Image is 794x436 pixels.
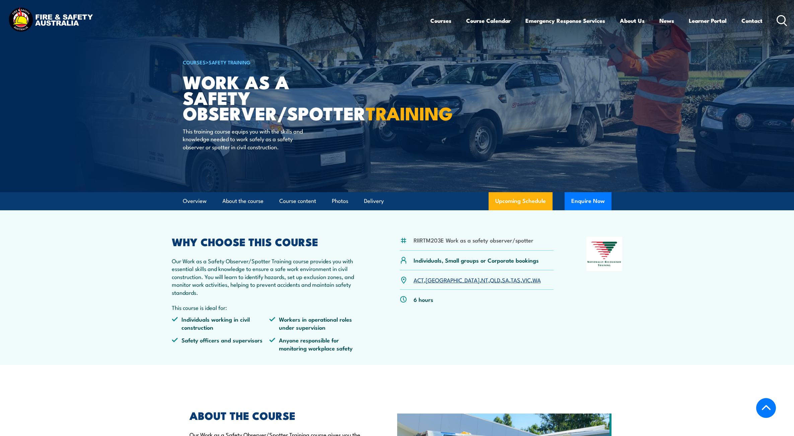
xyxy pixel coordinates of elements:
[689,12,727,30] a: Learner Portal
[183,127,305,151] p: This training course equips you with the skills and knowledge needed to work safely as a safety o...
[565,192,611,210] button: Enquire Now
[586,237,623,271] img: Nationally Recognised Training logo.
[525,12,605,30] a: Emergency Response Services
[532,276,541,284] a: WA
[172,336,270,352] li: Safety officers and supervisors
[414,276,424,284] a: ACT
[659,12,674,30] a: News
[741,12,763,30] a: Contact
[502,276,509,284] a: SA
[269,315,367,331] li: Workers in operational roles under supervision
[466,12,511,30] a: Course Calendar
[269,336,367,352] li: Anyone responsible for monitoring workplace safety
[414,276,541,284] p: , , , , , , ,
[481,276,488,284] a: NT
[332,192,348,210] a: Photos
[190,411,366,420] h2: ABOUT THE COURSE
[183,58,206,66] a: COURSES
[209,58,250,66] a: Safety Training
[172,237,367,246] h2: WHY CHOOSE THIS COURSE
[279,192,316,210] a: Course content
[414,256,539,264] p: Individuals, Small groups or Corporate bookings
[183,74,348,121] h1: Work as a Safety Observer/Spotter
[172,257,367,296] p: Our Work as a Safety Observer/Spotter Training course provides you with essential skills and know...
[511,276,520,284] a: TAS
[620,12,645,30] a: About Us
[426,276,480,284] a: [GEOGRAPHIC_DATA]
[222,192,264,210] a: About the course
[414,236,533,244] li: RIIRTM203E Work as a safety observer/spotter
[172,304,367,311] p: This course is ideal for:
[414,295,433,303] p: 6 hours
[183,192,207,210] a: Overview
[172,315,270,331] li: Individuals working in civil construction
[489,192,553,210] a: Upcoming Schedule
[364,192,384,210] a: Delivery
[366,99,453,126] strong: TRAINING
[183,58,348,66] h6: >
[490,276,500,284] a: QLD
[522,276,531,284] a: VIC
[430,12,451,30] a: Courses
